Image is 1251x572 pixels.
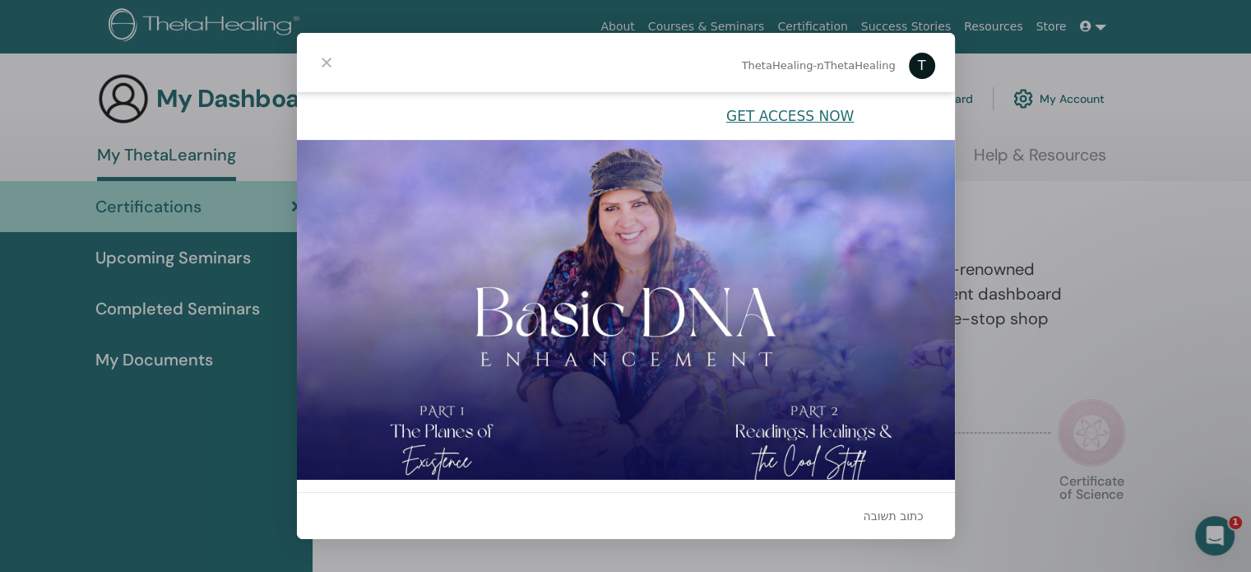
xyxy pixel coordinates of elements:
a: GET ACCESS NOW [726,108,854,124]
span: סגור [297,33,356,92]
span: ThetaHealing [824,59,896,72]
span: מ-ThetaHealing [742,59,824,72]
div: פתח שיחה והשב [297,492,955,539]
div: Profile image for ThetaHealing [909,53,935,79]
span: כתוב תשובה [863,505,923,527]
